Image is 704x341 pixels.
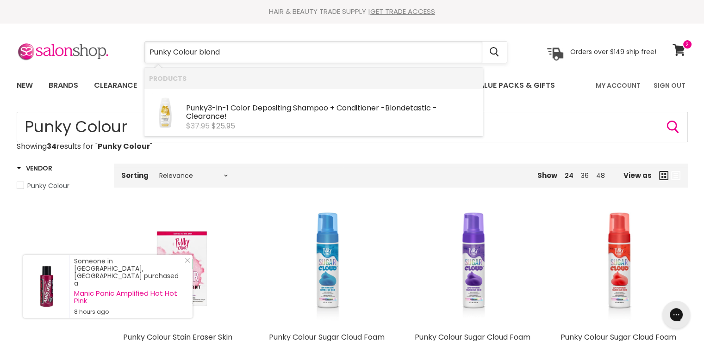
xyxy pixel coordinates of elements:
[186,104,478,122] div: 3-in-1 Color Depositing Shampoo + Conditioner - ndetastic - Clearance!
[467,76,562,95] a: Value Packs & Gifts
[23,255,69,318] a: Visit product page
[181,257,190,267] a: Close Notification
[17,164,52,173] h3: Vendor
[186,121,210,131] s: $37.95
[313,210,343,328] img: Punky Colour Sugar Cloud Foam - Jawbreaker
[145,42,482,63] input: Search
[648,76,691,95] a: Sign Out
[74,257,183,316] div: Someone in [GEOGRAPHIC_DATA], [GEOGRAPHIC_DATA] purchased a
[47,141,56,152] strong: 34
[27,181,69,190] span: Punky Colour
[5,7,699,16] div: HAIR & BEAUTY TRADE SUPPLY |
[623,171,652,179] span: View as
[144,68,483,89] li: Products
[10,76,40,95] a: New
[658,298,695,332] iframe: Gorgias live chat messenger
[17,142,688,151] p: Showing results for " "
[98,141,150,152] strong: Punky Colour
[269,210,387,328] a: Punky Colour Sugar Cloud Foam - Jawbreaker
[561,210,679,328] img: Punky Colour Sugar Cloud Foam - Licorice
[385,103,396,113] b: Blo
[152,93,178,132] img: 67626_bottle.webp
[482,42,507,63] button: Search
[370,6,435,16] a: GET TRADE ACCESS
[17,112,688,142] input: Search
[74,308,183,316] small: 8 hours ago
[17,181,102,191] a: Punky Colour
[144,89,483,136] li: Products: Punky 3-in-1 Color Depositing Shampoo + Conditioner - Blondetastic - Clearance!
[415,210,533,328] img: Punky Colour Sugar Cloud Foam - Poprock
[123,210,241,328] img: Punky Colour Stain Eraser Skin Protector Kit
[121,171,149,179] label: Sorting
[10,72,576,99] ul: Main menu
[42,76,85,95] a: Brands
[186,103,208,113] b: Punky
[212,121,235,131] span: $25.95
[590,76,646,95] a: My Account
[570,48,656,56] p: Orders over $149 ship free!
[185,257,190,263] svg: Close Icon
[87,76,144,95] a: Clearance
[596,171,605,180] a: 48
[666,120,680,134] button: Search
[537,170,557,180] span: Show
[144,41,507,63] form: Product
[74,290,183,304] a: Manic Panic Amplified Hot Hot Pink
[581,171,589,180] a: 36
[5,72,699,99] nav: Main
[17,112,688,142] form: Product
[565,171,573,180] a: 24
